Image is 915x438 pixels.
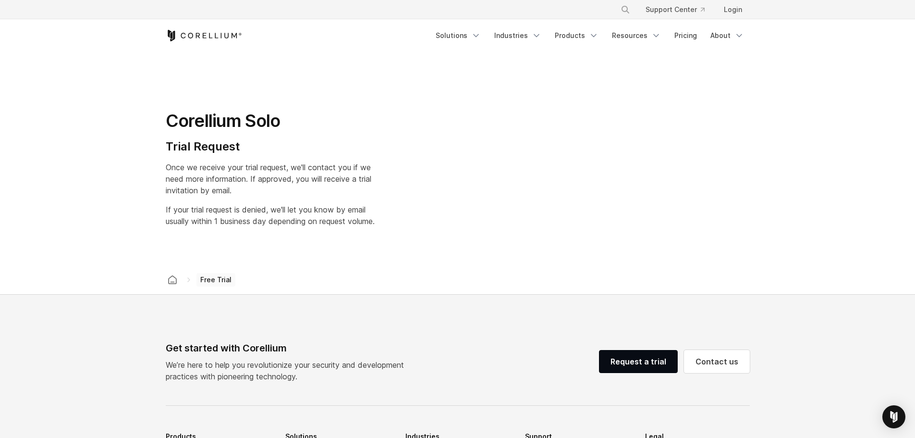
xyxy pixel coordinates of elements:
[617,1,634,18] button: Search
[638,1,712,18] a: Support Center
[599,350,678,373] a: Request a trial
[196,273,235,287] span: Free Trial
[430,27,487,44] a: Solutions
[166,205,375,226] span: If your trial request is denied, we'll let you know by email usually within 1 business day depend...
[166,110,375,132] h1: Corellium Solo
[684,350,750,373] a: Contact us
[166,139,375,154] h4: Trial Request
[705,27,750,44] a: About
[488,27,547,44] a: Industries
[164,273,181,287] a: Corellium home
[166,30,242,41] a: Corellium Home
[166,163,371,195] span: Once we receive your trial request, we'll contact you if we need more information. If approved, y...
[549,27,604,44] a: Products
[430,27,750,44] div: Navigation Menu
[882,405,905,428] div: Open Intercom Messenger
[606,27,667,44] a: Resources
[609,1,750,18] div: Navigation Menu
[669,27,703,44] a: Pricing
[166,341,412,355] div: Get started with Corellium
[166,359,412,382] p: We’re here to help you revolutionize your security and development practices with pioneering tech...
[716,1,750,18] a: Login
